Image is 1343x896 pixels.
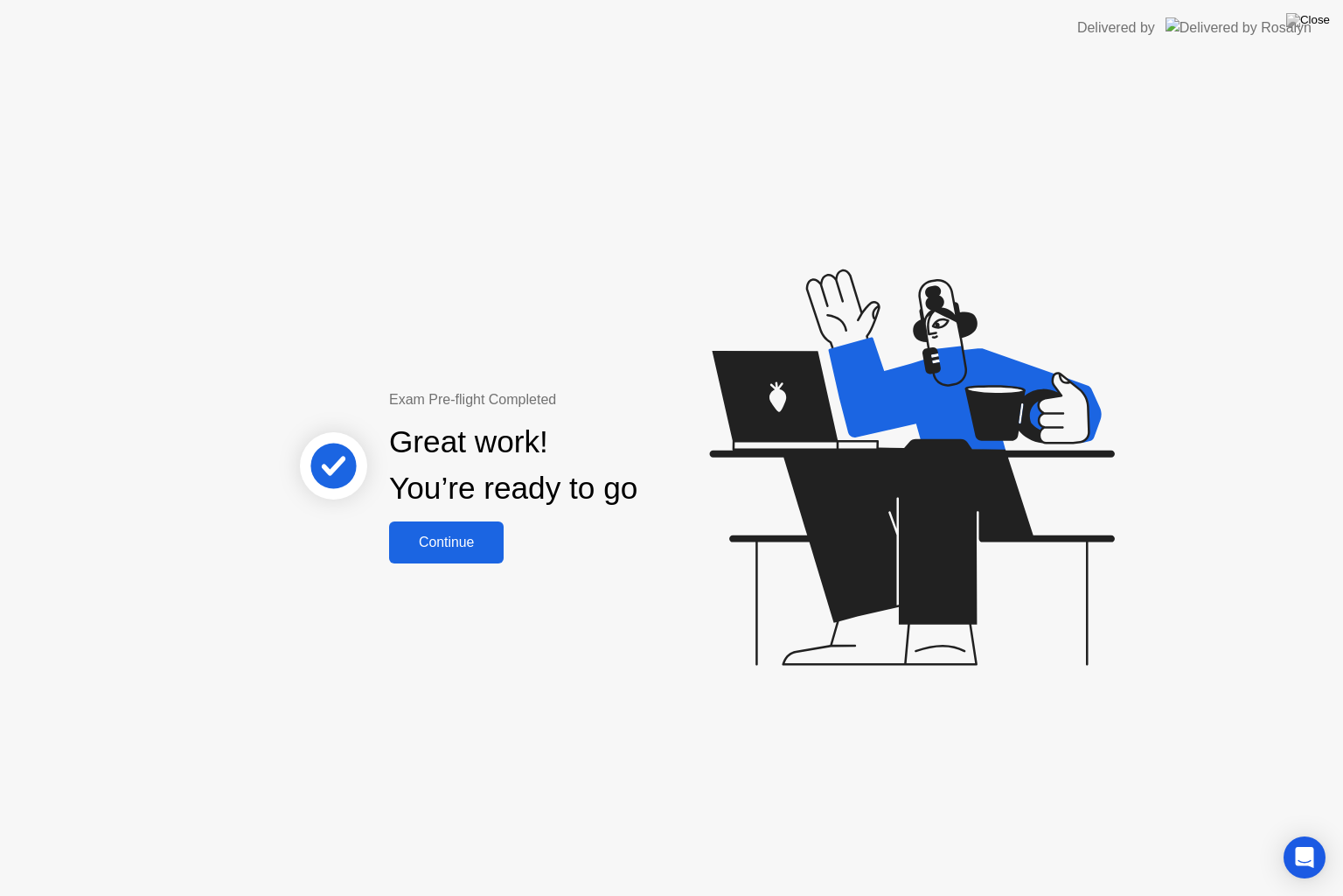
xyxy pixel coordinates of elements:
[1166,17,1312,38] img: Delivered by Rosalyn
[1286,13,1330,27] img: Close
[389,389,750,410] div: Exam Pre-flight Completed
[389,419,637,512] div: Great work! You’re ready to go
[1077,17,1155,38] div: Delivered by
[1284,836,1326,878] div: Open Intercom Messenger
[389,521,504,563] button: Continue
[394,535,498,550] div: Continue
